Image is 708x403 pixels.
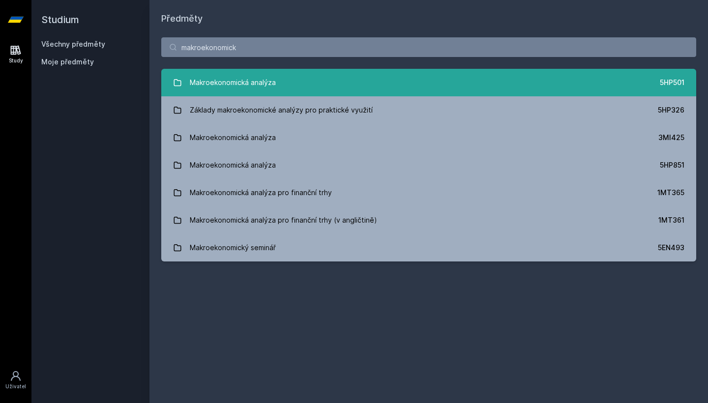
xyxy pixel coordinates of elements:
[2,39,29,69] a: Study
[190,100,373,120] div: Základy makroekonomické analýzy pro praktické využití
[658,243,684,253] div: 5EN493
[2,365,29,395] a: Uživatel
[660,78,684,87] div: 5HP501
[190,155,276,175] div: Makroekonomická analýza
[161,151,696,179] a: Makroekonomická analýza 5HP851
[161,37,696,57] input: Název nebo ident předmětu…
[658,215,684,225] div: 1MT361
[657,188,684,198] div: 1MT365
[161,124,696,151] a: Makroekonomická analýza 3MI425
[660,160,684,170] div: 5HP851
[190,210,377,230] div: Makroekonomická analýza pro finanční trhy (v angličtině)
[161,179,696,206] a: Makroekonomická analýza pro finanční trhy 1MT365
[658,133,684,143] div: 3MI425
[190,183,332,202] div: Makroekonomická analýza pro finanční trhy
[161,234,696,261] a: Makroekonomický seminář 5EN493
[5,383,26,390] div: Uživatel
[41,57,94,67] span: Moje předměty
[9,57,23,64] div: Study
[190,238,276,258] div: Makroekonomický seminář
[161,69,696,96] a: Makroekonomická analýza 5HP501
[161,12,696,26] h1: Předměty
[658,105,684,115] div: 5HP326
[190,128,276,147] div: Makroekonomická analýza
[190,73,276,92] div: Makroekonomická analýza
[161,96,696,124] a: Základy makroekonomické analýzy pro praktické využití 5HP326
[161,206,696,234] a: Makroekonomická analýza pro finanční trhy (v angličtině) 1MT361
[41,40,105,48] a: Všechny předměty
